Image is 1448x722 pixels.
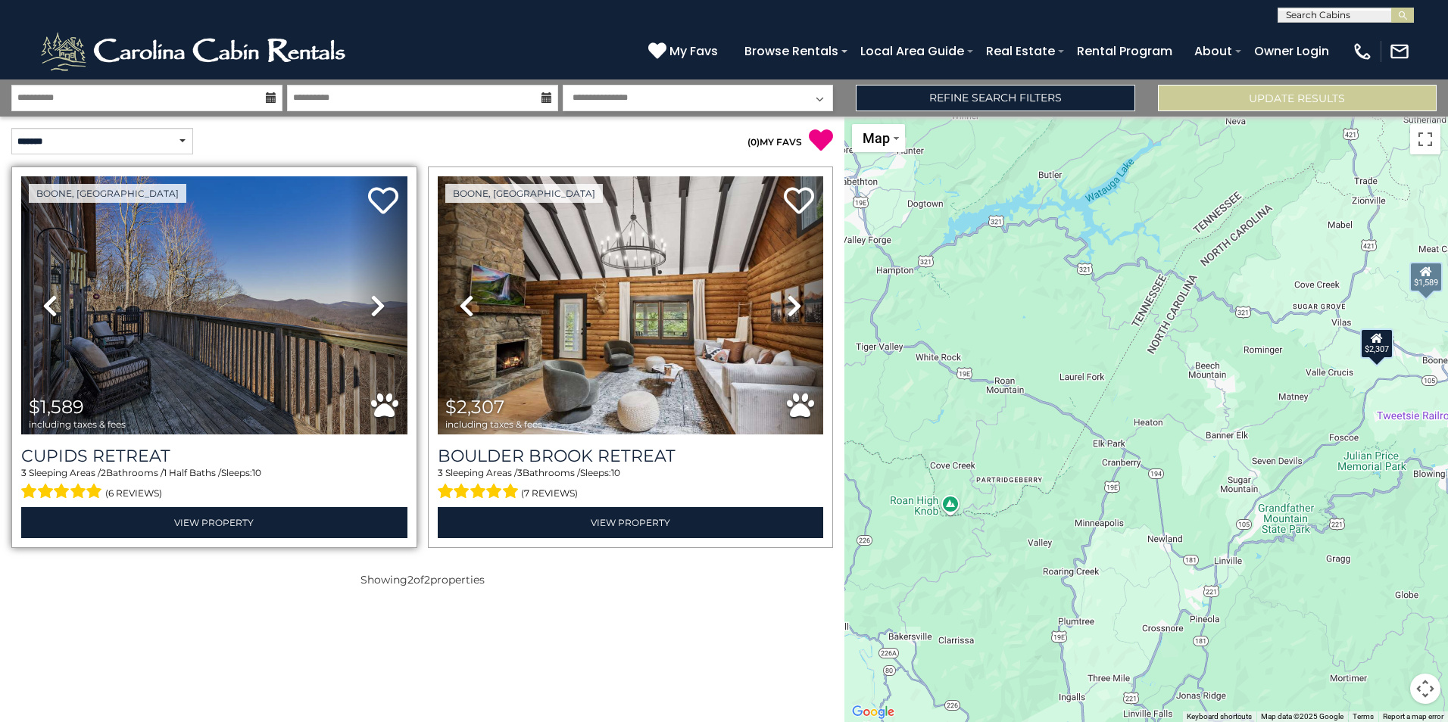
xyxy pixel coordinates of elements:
a: Add to favorites [784,185,814,218]
img: Google [848,702,898,722]
img: mail-regular-white.png [1389,41,1410,62]
span: ( ) [747,136,760,148]
span: 0 [751,136,757,148]
button: Change map style [852,124,905,152]
span: Map data ©2025 Google [1261,712,1343,720]
a: Browse Rentals [737,38,846,64]
span: Map [863,130,890,146]
a: Open this area in Google Maps (opens a new window) [848,702,898,722]
a: (0)MY FAVS [747,136,802,148]
a: View Property [21,507,407,538]
a: Refine Search Filters [856,85,1134,111]
a: About [1187,38,1240,64]
a: Add to favorites [368,185,398,218]
button: Keyboard shortcuts [1187,711,1252,722]
span: 2 [101,467,106,478]
img: thumbnail_166786200.jpeg [438,176,824,434]
span: 3 [438,467,443,478]
span: $2,307 [445,396,504,418]
div: $2,307 [1360,328,1393,359]
img: White-1-2.png [38,29,352,74]
span: 10 [252,467,261,478]
span: (6 reviews) [105,484,162,503]
span: including taxes & fees [29,419,126,429]
a: Rental Program [1069,38,1180,64]
span: My Favs [669,42,718,61]
a: View Property [438,507,824,538]
a: Real Estate [978,38,1063,64]
span: 1 Half Baths / [164,467,221,478]
a: Report a map error [1383,712,1443,720]
span: 2 [407,573,413,587]
button: Map camera controls [1410,674,1440,704]
a: Local Area Guide [853,38,972,64]
span: 3 [517,467,523,478]
a: Terms (opens in new tab) [1353,712,1374,720]
span: 10 [611,467,620,478]
span: (7 reviews) [521,484,578,503]
img: thumbnail_163281208.jpeg [21,176,407,434]
img: phone-regular-white.png [1352,41,1373,62]
button: Update Results [1158,85,1437,111]
a: Boulder Brook Retreat [438,446,824,466]
a: My Favs [648,42,722,61]
span: 3 [21,467,27,478]
a: Boone, [GEOGRAPHIC_DATA] [445,184,603,203]
p: Showing of properties [11,572,833,587]
span: including taxes & fees [445,419,542,429]
span: $1,589 [29,396,84,418]
div: Sleeping Areas / Bathrooms / Sleeps: [21,466,407,503]
div: $1,589 [1409,262,1443,292]
div: Sleeping Areas / Bathrooms / Sleeps: [438,466,824,503]
span: 2 [424,573,430,587]
a: Owner Login [1247,38,1337,64]
a: Boone, [GEOGRAPHIC_DATA] [29,184,186,203]
button: Toggle fullscreen view [1410,124,1440,154]
a: Cupids Retreat [21,446,407,466]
